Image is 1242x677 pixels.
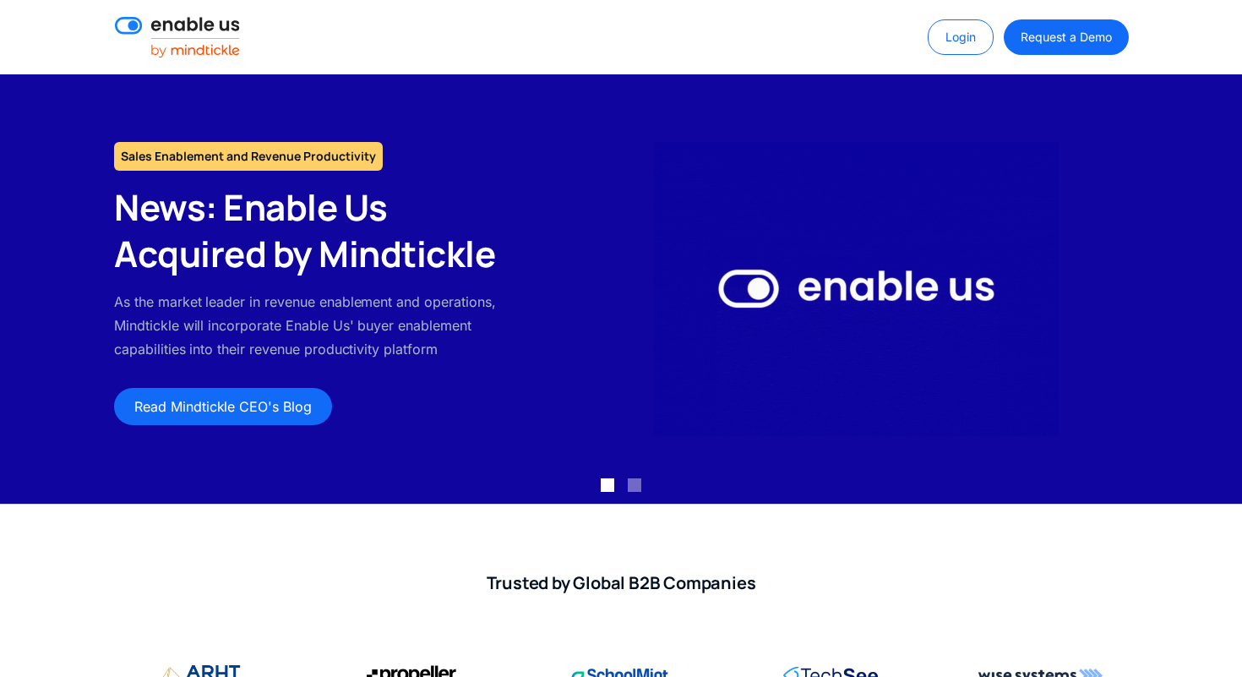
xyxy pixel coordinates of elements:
[653,142,1059,436] img: Enable Us by Mindtickle
[114,142,383,171] h1: Sales Enablement and Revenue Productivity
[114,290,517,361] p: As the market leader in revenue enablement and operations, Mindtickle will incorporate Enable Us'...
[1004,19,1128,55] a: Request a Demo
[628,478,641,492] div: Show slide 2 of 2
[114,572,1128,594] h2: Trusted by Global B2B Companies
[114,184,517,276] h2: News: Enable Us Acquired by Mindtickle
[1174,74,1242,504] div: next slide
[114,388,332,425] a: Read Mindtickle CEO's Blog
[601,478,614,492] div: Show slide 1 of 2
[928,19,994,55] a: Login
